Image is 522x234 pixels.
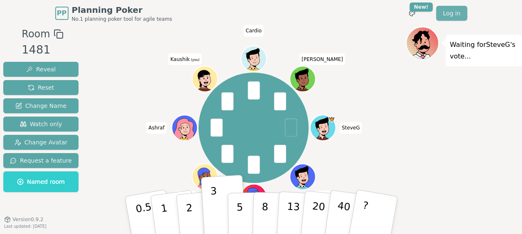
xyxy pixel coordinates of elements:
span: Room [22,27,50,41]
div: 1481 [22,41,63,58]
a: PPPlanning PokerNo.1 planning poker tool for agile teams [55,4,172,22]
span: Request a feature [10,156,72,165]
button: Version0.9.2 [4,216,44,223]
a: Log in [436,6,467,21]
button: Request a feature [3,153,78,168]
span: Reveal [26,65,56,73]
span: Reset [28,83,54,92]
span: Last updated: [DATE] [4,224,47,229]
span: PP [57,8,66,18]
span: Planning Poker [72,4,172,16]
span: Watch only [20,120,62,128]
button: Named room [3,171,78,192]
span: Change Avatar [15,138,68,146]
span: Version 0.9.2 [12,216,44,223]
div: New! [409,2,433,12]
button: New! [404,6,419,21]
span: Named room [17,178,65,186]
button: Change Name [3,98,78,113]
span: Click to change your name [340,122,362,134]
span: Click to change your name [243,25,264,37]
span: Click to change your name [299,53,345,65]
span: Click to change your name [146,122,167,134]
button: Change Avatar [3,135,78,150]
span: SteveG is the host [328,116,335,122]
p: Waiting for SteveG 's vote... [450,39,518,62]
button: Click to change your avatar [193,67,217,91]
button: Watch only [3,117,78,132]
span: Click to change your name [314,190,331,202]
p: 3 [210,185,219,230]
span: Change Name [15,102,66,110]
button: Reset [3,80,78,95]
span: No.1 planning poker tool for agile teams [72,16,172,22]
span: Click to change your name [168,53,201,65]
span: (you) [190,58,200,61]
button: Reveal [3,62,78,77]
